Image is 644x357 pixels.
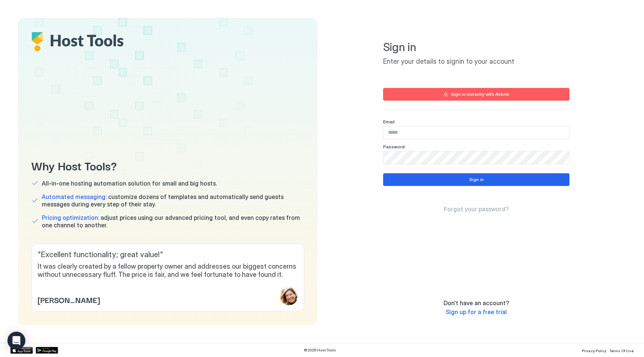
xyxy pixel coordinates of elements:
[383,144,405,149] span: Password
[304,348,336,353] span: © 2025 Host Tools
[38,294,100,305] span: [PERSON_NAME]
[451,91,509,98] div: Sign in instantly with Airbnb
[383,57,569,66] span: Enter your details to signin to your account
[42,214,99,221] span: Pricing optimization:
[383,40,569,54] span: Sign in
[383,126,569,139] input: Input Field
[42,193,107,200] span: Automated messaging:
[280,287,298,305] div: profile
[31,157,304,174] span: Why Host Tools?
[582,348,606,353] span: Privacy Policy
[10,347,33,354] a: App Store
[383,88,569,101] button: Sign in instantly with Airbnb
[36,347,58,354] a: Google Play Store
[444,205,509,213] a: Forgot your password?
[42,214,304,229] span: adjust prices using our advanced pricing tool, and even copy rates from one channel to another.
[443,299,509,307] span: Don't have an account?
[469,176,484,183] div: Sign in
[609,348,634,353] span: Terms Of Use
[383,151,569,164] input: Input Field
[42,180,217,187] span: All-in-one hosting automation solution for small and big hosts.
[609,346,634,354] a: Terms Of Use
[7,332,25,350] div: Open Intercom Messenger
[38,250,298,259] span: " Excellent functionality; great value! "
[582,346,606,354] a: Privacy Policy
[383,173,569,186] button: Sign in
[446,308,507,316] a: Sign up for a free trial
[42,193,304,208] span: customize dozens of templates and automatically send guests messages during every step of their s...
[38,262,298,279] span: It was clearly created by a fellow property owner and addresses our biggest concerns without unne...
[383,119,395,124] span: Email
